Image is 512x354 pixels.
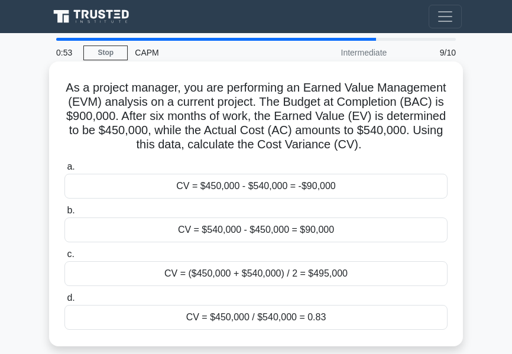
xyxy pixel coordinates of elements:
[49,41,83,64] div: 0:53
[64,261,448,286] div: CV = ($450,000 + $540,000) / 2 = $495,000
[128,41,290,64] div: CAPM
[67,249,74,259] span: c.
[67,293,74,303] span: d.
[290,41,394,64] div: Intermediate
[63,80,449,152] h5: As a project manager, you are performing an Earned Value Management (EVM) analysis on a current p...
[67,161,74,171] span: a.
[64,217,448,242] div: CV = $540,000 - $450,000 = $90,000
[429,5,462,28] button: Toggle navigation
[83,46,128,60] a: Stop
[64,305,448,330] div: CV = $450,000 / $540,000 = 0.83
[67,205,74,215] span: b.
[394,41,463,64] div: 9/10
[64,174,448,199] div: CV = $450,000 - $540,000 = -$90,000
